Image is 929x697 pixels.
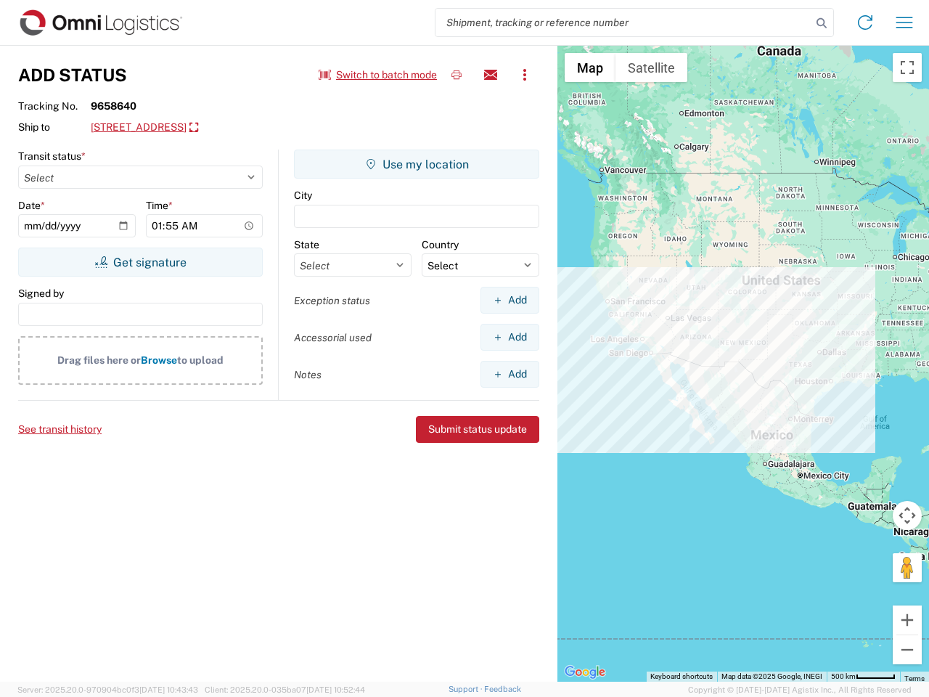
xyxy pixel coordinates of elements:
[146,199,173,212] label: Time
[435,9,811,36] input: Shipment, tracking or reference number
[141,354,177,366] span: Browse
[721,672,822,680] span: Map data ©2025 Google, INEGI
[294,238,319,251] label: State
[561,663,609,682] img: Google
[294,294,370,307] label: Exception status
[831,672,856,680] span: 500 km
[449,685,485,693] a: Support
[18,150,86,163] label: Transit status
[294,189,312,202] label: City
[91,99,136,113] strong: 9658640
[893,553,922,582] button: Drag Pegman onto the map to open Street View
[319,63,437,87] button: Switch to batch mode
[18,65,127,86] h3: Add Status
[565,53,615,82] button: Show street map
[484,685,521,693] a: Feedback
[18,199,45,212] label: Date
[18,121,91,134] span: Ship to
[480,324,539,351] button: Add
[615,53,687,82] button: Show satellite imagery
[650,672,713,682] button: Keyboard shortcuts
[294,331,372,344] label: Accessorial used
[18,417,102,441] button: See transit history
[177,354,224,366] span: to upload
[688,683,912,696] span: Copyright © [DATE]-[DATE] Agistix Inc., All Rights Reserved
[18,99,91,113] span: Tracking No.
[139,685,198,694] span: [DATE] 10:43:43
[827,672,900,682] button: Map Scale: 500 km per 51 pixels
[893,501,922,530] button: Map camera controls
[17,685,198,694] span: Server: 2025.20.0-970904bc0f3
[416,416,539,443] button: Submit status update
[480,361,539,388] button: Add
[893,53,922,82] button: Toggle fullscreen view
[294,150,539,179] button: Use my location
[306,685,365,694] span: [DATE] 10:52:44
[561,663,609,682] a: Open this area in Google Maps (opens a new window)
[205,685,365,694] span: Client: 2025.20.0-035ba07
[422,238,459,251] label: Country
[893,606,922,635] button: Zoom in
[480,287,539,314] button: Add
[57,354,141,366] span: Drag files here or
[18,287,64,300] label: Signed by
[893,635,922,664] button: Zoom out
[294,368,322,381] label: Notes
[91,115,198,140] a: [STREET_ADDRESS]
[18,248,263,277] button: Get signature
[904,674,925,682] a: Terms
